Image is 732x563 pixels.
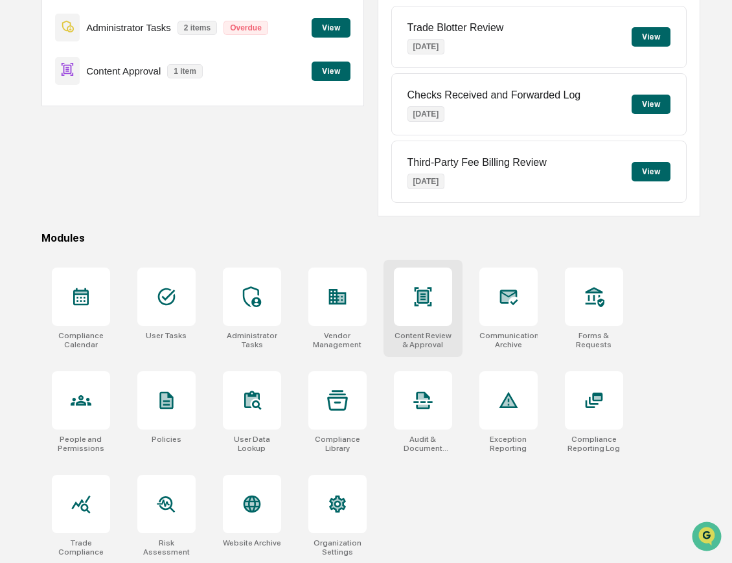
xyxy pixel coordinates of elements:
button: Start new chat [220,103,236,119]
button: View [632,95,670,114]
div: Exception Reporting [479,435,538,453]
p: Trade Blotter Review [407,22,504,34]
p: Administrator Tasks [86,22,171,33]
div: Compliance Calendar [52,331,110,349]
div: Organization Settings [308,538,367,557]
div: Risk Assessment [137,538,196,557]
a: View [312,21,350,33]
div: 🖐️ [13,165,23,175]
div: Forms & Requests [565,331,623,349]
span: Pylon [129,220,157,229]
div: Policies [152,435,181,444]
p: [DATE] [407,106,445,122]
p: Checks Received and Forwarded Log [407,89,581,101]
span: Data Lookup [26,188,82,201]
p: 2 items [177,21,217,35]
div: Modules [41,232,700,244]
p: [DATE] [407,39,445,54]
div: User Tasks [146,331,187,340]
img: 1746055101610-c473b297-6a78-478c-a979-82029cc54cd1 [13,99,36,122]
a: 🖐️Preclearance [8,158,89,181]
p: Overdue [223,21,268,35]
div: Content Review & Approval [394,331,452,349]
div: Audit & Document Logs [394,435,452,453]
button: View [312,18,350,38]
iframe: Open customer support [691,520,726,555]
div: 🔎 [13,189,23,200]
div: Compliance Library [308,435,367,453]
p: How can we help? [13,27,236,48]
a: Powered byPylon [91,219,157,229]
div: Compliance Reporting Log [565,435,623,453]
button: View [632,27,670,47]
div: Trade Compliance [52,538,110,557]
div: 🗄️ [94,165,104,175]
p: Third-Party Fee Billing Review [407,157,547,168]
div: User Data Lookup [223,435,281,453]
a: 🗄️Attestations [89,158,166,181]
span: Preclearance [26,163,84,176]
div: Communications Archive [479,331,538,349]
p: [DATE] [407,174,445,189]
div: People and Permissions [52,435,110,453]
div: Vendor Management [308,331,367,349]
div: Administrator Tasks [223,331,281,349]
div: Website Archive [223,538,281,547]
div: Start new chat [44,99,212,112]
a: View [312,64,350,76]
button: View [312,62,350,81]
p: 1 item [167,64,203,78]
p: Content Approval [86,65,161,76]
div: We're available if you need us! [44,112,164,122]
button: View [632,162,670,181]
span: Attestations [107,163,161,176]
a: 🔎Data Lookup [8,183,87,206]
